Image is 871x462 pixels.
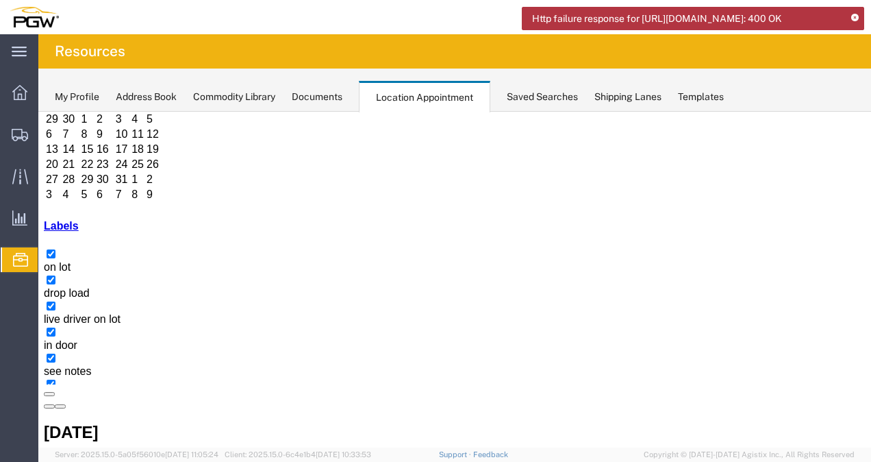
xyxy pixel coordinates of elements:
[165,450,218,459] span: [DATE] 11:05:24
[507,90,578,104] div: Saved Searches
[532,12,782,26] span: Http failure response for [URL][DOMAIN_NAME]: 400 OK
[116,90,177,104] div: Address Book
[644,449,855,461] span: Copyright © [DATE]-[DATE] Agistix Inc., All Rights Reserved
[316,450,371,459] span: [DATE] 10:33:53
[594,90,661,104] div: Shipping Lanes
[359,81,490,112] div: Location Appointment
[225,450,371,459] span: Client: 2025.15.0-6c4e1b4
[439,450,473,459] a: Support
[55,90,99,104] div: My Profile
[10,7,59,27] img: logo
[38,112,871,448] iframe: FS Legacy Container
[678,90,724,104] div: Templates
[55,34,125,69] h4: Resources
[55,450,218,459] span: Server: 2025.15.0-5a05f56010e
[292,90,342,104] div: Documents
[473,450,508,459] a: Feedback
[193,90,275,104] div: Commodity Library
